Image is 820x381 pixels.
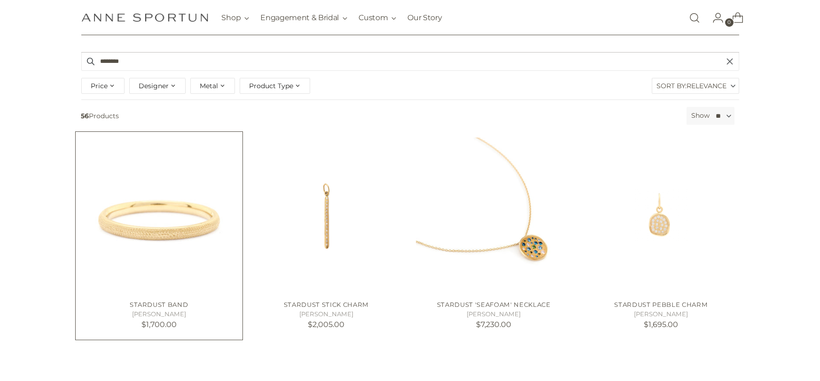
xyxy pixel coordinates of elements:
a: Stardust Pebble Charm [614,301,708,308]
button: Custom [359,8,396,28]
img: Stardust Band - Anne Sportun Fine Jewellery [81,137,237,293]
span: $1,700.00 [141,320,177,329]
a: Stardust Band [130,301,188,308]
button: Engagement & Bridal [260,8,347,28]
a: Open search modal [685,8,704,27]
span: $2,005.00 [308,320,344,329]
a: Our Story [407,8,442,28]
button: Shop [222,8,250,28]
input: Search products [81,52,739,71]
a: Go to the account page [705,8,724,27]
a: Open cart modal [725,8,743,27]
label: Sort By:Relevance [652,78,739,93]
span: Metal [200,81,219,91]
span: $7,230.00 [476,320,511,329]
h5: [PERSON_NAME] [81,310,237,319]
span: Price [91,81,108,91]
h5: [PERSON_NAME] [249,310,404,319]
span: Designer [139,81,169,91]
a: Stardust 'Seafoam' Necklace [416,137,571,293]
h5: [PERSON_NAME] [583,310,739,319]
b: 56 [81,112,89,120]
a: Stardust Stick Charm [249,137,404,293]
span: Products [78,107,683,125]
span: Product Type [250,81,294,91]
h5: [PERSON_NAME] [416,310,571,319]
a: Anne Sportun Fine Jewellery [81,13,208,22]
span: 0 [725,18,734,27]
span: Relevance [687,78,727,93]
label: Show [691,111,710,121]
a: Stardust Stick Charm [284,301,369,308]
span: $1,695.00 [644,320,678,329]
a: Stardust 'Seafoam' Necklace [437,301,551,308]
a: Stardust Pebble Charm [583,137,739,293]
a: Stardust Band [81,137,237,293]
